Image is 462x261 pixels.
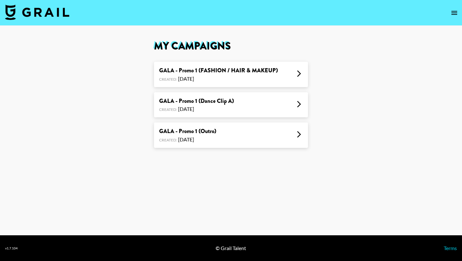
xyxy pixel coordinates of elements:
[159,67,278,74] div: GALA - Promo 1 (FASHION / HAIR & MAKEUP)
[159,77,177,82] span: Created:
[216,245,246,251] div: © Grail Talent
[159,138,177,142] span: Created:
[159,107,177,112] span: Created:
[5,246,18,250] div: v 1.7.104
[159,128,216,135] div: GALA - Promo 1 (Outro)
[430,229,454,253] iframe: Drift Widget Chat Controller
[154,41,308,51] h1: My Campaigns
[159,97,234,105] div: GALA - Promo 1 (Dance Clip A)
[159,106,234,112] div: [DATE]
[448,6,461,19] button: open drawer
[5,4,69,20] img: Grail Talent
[159,136,216,143] div: [DATE]
[159,76,278,82] div: [DATE]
